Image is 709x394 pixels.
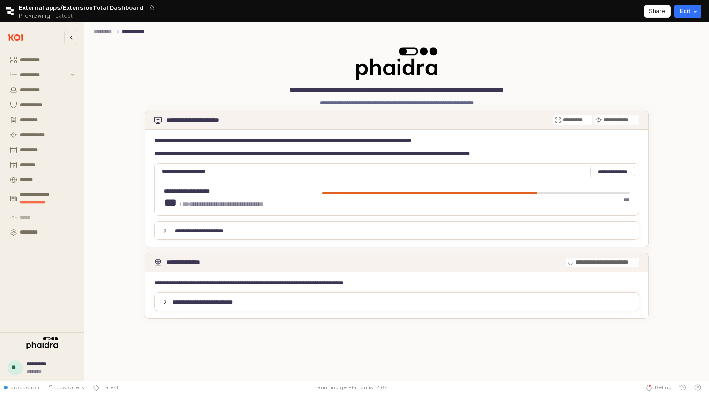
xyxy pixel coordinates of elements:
[19,11,50,21] span: Previewing
[5,173,80,186] button: Koidex
[322,192,630,204] div: Progress bar
[5,98,80,112] button: Guardrails
[179,200,277,209] span: 150(Min. recommended for discovery)
[5,188,80,209] button: Threat Center
[50,9,78,22] button: Releases and History
[5,53,80,67] button: Dashboard
[5,226,80,239] button: Settings
[675,381,690,394] button: History
[5,143,80,156] button: Requests
[674,5,701,18] button: Edit
[56,384,84,391] span: customers
[5,68,80,82] button: Inventory
[99,384,119,391] span: Latest
[147,3,157,12] button: Add app to favorites
[19,9,78,22] div: Previewing Latest
[649,7,665,15] p: Share
[55,12,73,20] p: Latest
[164,197,177,208] span: 105
[317,384,375,391] span: Running getPlatforms:
[10,384,39,391] span: production
[655,384,671,391] span: Debug
[88,381,122,394] button: Latest
[5,83,80,97] button: Endpoints
[94,28,700,36] nav: Breadcrumbs
[19,3,143,12] span: External apps/ExtensionTotal Dashboard
[376,384,388,391] span: 2.6 s
[690,381,705,394] button: Help
[5,158,80,171] button: Publish
[644,5,671,18] button: Share app
[5,128,80,141] button: Remediation
[5,211,80,224] button: Audit
[641,381,675,394] button: Debug
[43,381,88,394] button: Source Control
[5,113,80,126] button: Policies
[84,22,709,381] main: App Frame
